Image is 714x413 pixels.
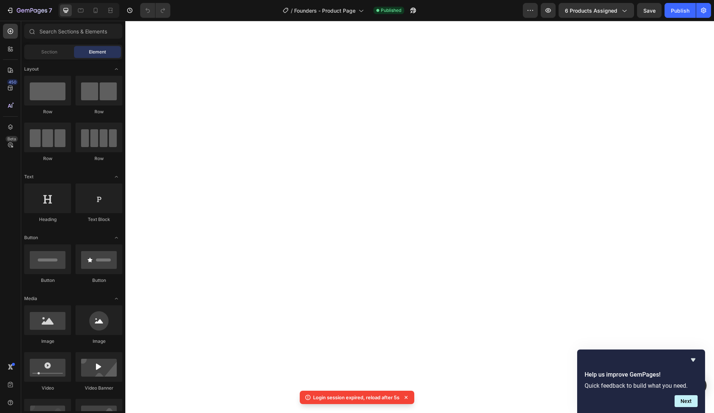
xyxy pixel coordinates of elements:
[559,3,634,18] button: 6 products assigned
[140,3,170,18] div: Undo/Redo
[125,21,714,413] iframe: Design area
[585,370,698,379] h2: Help us improve GemPages!
[313,394,399,401] p: Login session expired, reload after 5s
[24,155,71,162] div: Row
[75,338,122,345] div: Image
[665,3,696,18] button: Publish
[75,216,122,223] div: Text Block
[643,7,656,14] span: Save
[24,234,38,241] span: Button
[689,355,698,364] button: Hide survey
[24,338,71,345] div: Image
[41,49,57,55] span: Section
[75,385,122,391] div: Video Banner
[110,171,122,183] span: Toggle open
[7,79,18,85] div: 450
[24,66,39,72] span: Layout
[585,382,698,389] p: Quick feedback to build what you need.
[381,7,401,14] span: Published
[75,277,122,284] div: Button
[565,7,617,14] span: 6 products assigned
[110,293,122,305] span: Toggle open
[24,216,71,223] div: Heading
[585,355,698,407] div: Help us improve GemPages!
[675,395,698,407] button: Next question
[24,108,71,115] div: Row
[671,7,689,14] div: Publish
[49,6,52,15] p: 7
[24,24,122,39] input: Search Sections & Elements
[110,232,122,244] span: Toggle open
[3,3,55,18] button: 7
[89,49,106,55] span: Element
[291,7,293,14] span: /
[294,7,356,14] span: Founders - Product Page
[24,295,37,302] span: Media
[637,3,662,18] button: Save
[24,277,71,284] div: Button
[75,108,122,115] div: Row
[110,63,122,75] span: Toggle open
[6,136,18,142] div: Beta
[24,173,33,180] span: Text
[75,155,122,162] div: Row
[24,385,71,391] div: Video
